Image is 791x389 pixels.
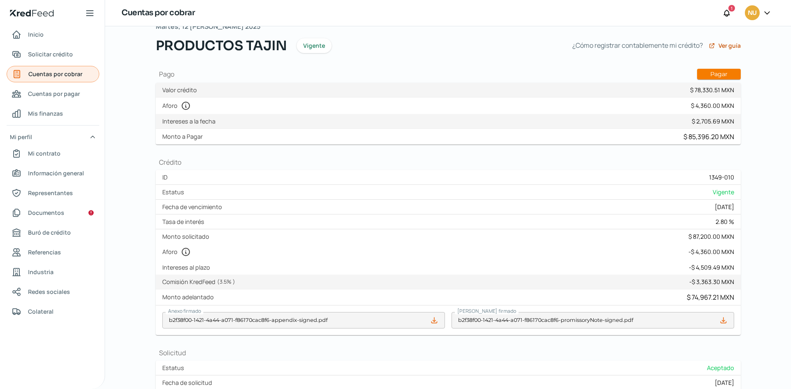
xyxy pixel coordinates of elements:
[716,218,734,226] div: 2.80 %
[162,101,194,111] label: Aforo
[162,218,208,226] label: Tasa de interés
[7,244,99,261] a: Referencias
[162,263,213,271] label: Intereses al plazo
[713,188,734,196] span: Vigente
[28,207,64,218] span: Documentos
[28,306,54,317] span: Colateral
[162,379,215,387] label: Fecha de solicitud
[162,173,171,181] label: ID
[156,69,741,79] h1: Pago
[162,364,187,372] label: Estatus
[7,86,99,102] a: Cuentas por pagar
[168,307,201,314] span: Anexo firmado
[683,132,734,141] div: $ 85,396.20 MXN
[28,287,70,297] span: Redes sociales
[697,69,741,79] button: Pagar
[162,188,187,196] label: Estatus
[7,205,99,221] a: Documentos
[7,264,99,280] a: Industria
[7,224,99,241] a: Buró de crédito
[689,263,734,271] div: - $ 4,509.49 MXN
[162,233,213,240] label: Monto solicitado
[715,379,734,387] div: [DATE]
[162,247,194,257] label: Aforo
[156,36,287,56] span: PRODUCTOS TAJIN
[217,278,235,285] span: ( 3.5 % )
[7,66,99,82] a: Cuentas por cobrar
[748,8,756,18] span: NU
[122,7,195,19] h1: Cuentas por cobrar
[162,133,206,140] label: Monto a Pagar
[7,185,99,201] a: Representantes
[28,89,80,99] span: Cuentas por pagar
[688,233,734,240] div: $ 87,200.00 MXN
[692,117,734,125] div: $ 2,705.69 MXN
[690,86,734,94] div: $ 78,330.51 MXN
[731,5,732,12] span: 1
[156,21,260,33] span: Martes, 12 [PERSON_NAME] 2025
[162,293,217,301] label: Monto adelantado
[28,69,82,79] span: Cuentas por cobrar
[7,26,99,43] a: Inicio
[28,227,71,238] span: Buró de crédito
[715,203,734,211] div: [DATE]
[28,108,63,119] span: Mis finanzas
[689,278,734,286] div: - $ 3,363.30 MXN
[7,303,99,320] a: Colateral
[28,148,61,158] span: Mi contrato
[7,165,99,182] a: Información general
[10,132,32,142] span: Mi perfil
[7,284,99,300] a: Redes sociales
[28,267,54,277] span: Industria
[718,43,741,49] span: Ver guía
[28,49,73,59] span: Solicitar crédito
[457,307,516,314] span: [PERSON_NAME] firmado
[572,40,703,51] span: ¿Cómo registrar contablemente mi crédito?
[162,117,219,125] label: Intereses a la fecha
[688,248,734,256] div: - $ 4,360.00 MXN
[7,46,99,63] a: Solicitar crédito
[691,102,734,109] div: $ 4,360.00 MXN
[162,203,225,211] label: Fecha de vencimiento
[162,278,239,286] label: Comisión KredFeed
[28,188,73,198] span: Representantes
[687,293,734,302] div: $ 74,967.21 MXN
[7,145,99,162] a: Mi contrato
[28,29,44,40] span: Inicio
[28,247,61,257] span: Referencias
[156,158,741,167] h1: Crédito
[162,86,200,94] label: Valor crédito
[28,168,84,178] span: Información general
[707,364,734,372] span: Aceptado
[156,348,741,357] h1: Solicitud
[709,173,734,181] div: 1349-010
[303,43,325,49] span: Vigente
[709,42,741,49] a: Ver guía
[7,105,99,122] a: Mis finanzas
